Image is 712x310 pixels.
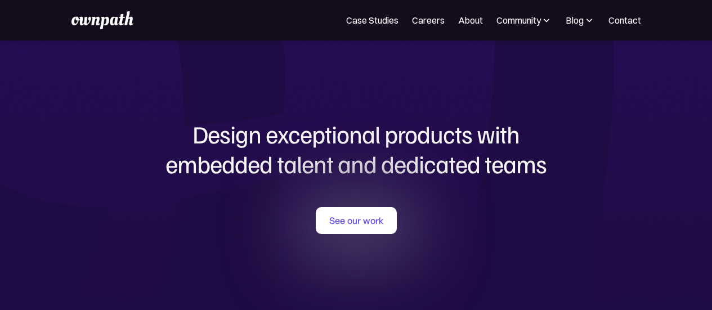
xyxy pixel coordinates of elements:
div: Blog [566,14,584,27]
a: Careers [412,14,445,27]
a: About [458,14,483,27]
h1: Design exceptional products with embedded talent and dedicated teams [86,119,626,179]
div: Blog [566,14,595,27]
a: See our work [316,207,397,234]
div: Community [496,14,552,27]
div: Community [496,14,541,27]
a: Contact [608,14,641,27]
a: Case Studies [346,14,398,27]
